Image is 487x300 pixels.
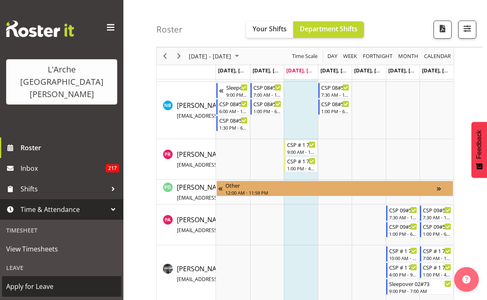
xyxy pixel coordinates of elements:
[177,194,259,201] span: [EMAIL_ADDRESS][DOMAIN_NAME]
[458,21,476,39] button: Filter Shifts
[389,263,417,271] div: CSP # 1 73
[286,67,324,74] span: [DATE], [DATE]
[177,276,259,283] span: [EMAIL_ADDRESS][DOMAIN_NAME]
[362,51,393,61] span: Fortnight
[2,276,121,297] a: Apply for Leave
[389,206,417,214] div: CSP 09#5
[177,215,295,234] span: [PERSON_NAME]
[174,51,185,61] button: Next
[434,21,452,39] button: Download a PDF of the roster according to the set date range.
[218,67,255,74] span: [DATE], [DATE]
[389,279,451,288] div: Sleepover 02#73
[386,222,420,237] div: Pranisha Adhikari"s event - CSP 09#5 Begin From Saturday, August 30, 2025 at 1:00:00 PM GMT+12:00...
[362,51,394,61] button: Fortnight
[188,51,232,61] span: [DATE] - [DATE]
[253,108,282,114] div: 1:00 PM - 6:30 PM
[6,243,117,255] span: View Timesheets
[219,116,248,124] div: CSP 08#5
[389,288,451,294] div: 9:00 PM - 7:00 AM
[21,203,107,216] span: Time & Attendance
[157,180,216,205] td: Pauline Denton resource
[420,205,453,221] div: Pranisha Adhikari"s event - CSP 09#5 Begin From Sunday, August 31, 2025 at 7:30:00 AM GMT+12:00 E...
[389,230,417,237] div: 1:00 PM - 6:30 PM
[423,206,451,214] div: CSP 09#5
[321,108,350,114] div: 1:00 PM - 6:30 PM
[420,263,453,278] div: Raju Regmi"s event - CSP # 1 73 Begin From Sunday, August 31, 2025 at 1:00:00 PM GMT+12:00 Ends A...
[287,165,315,172] div: 1:00 PM - 4:00 PM
[423,214,451,221] div: 7:30 AM - 12:30 PM
[388,67,426,74] span: [DATE], [DATE]
[420,246,453,262] div: Raju Regmi"s event - CSP # 1 73 Begin From Sunday, August 31, 2025 at 7:00:00 AM GMT+12:00 Ends A...
[253,67,290,74] span: [DATE], [DATE]
[253,91,282,98] div: 7:00 AM - 12:30 PM
[386,279,453,295] div: Raju Regmi"s event - Sleepover 02#73 Begin From Saturday, August 30, 2025 at 9:00:00 PM GMT+12:00...
[291,51,319,61] button: Time Scale
[177,182,292,202] a: [PERSON_NAME][EMAIL_ADDRESS][DOMAIN_NAME]
[321,83,350,91] div: CSP 08#5
[423,255,451,261] div: 7:00 AM - 12:30 PM
[287,140,315,149] div: CSP # 1 73
[321,91,350,98] div: 7:30 AM - 12:30 PM
[157,205,216,245] td: Pranisha Adhikari resource
[386,246,420,262] div: Raju Regmi"s event - CSP # 1 73 Begin From Saturday, August 30, 2025 at 10:00:00 AM GMT+12:00 End...
[225,189,437,196] div: 12:00 AM - 11:59 PM
[327,51,338,61] span: Day
[21,183,107,195] span: Shifts
[462,275,471,284] img: help-xxl-2.png
[216,116,250,131] div: Nena Barwell"s event - CSP 08#5 Begin From Monday, August 25, 2025 at 1:30:00 PM GMT+12:00 Ends A...
[177,215,295,235] a: [PERSON_NAME][EMAIL_ADDRESS][DOMAIN_NAME]
[21,142,119,154] span: Roster
[423,51,452,61] button: Month
[471,122,487,178] button: Feedback - Show survey
[177,101,292,120] span: [PERSON_NAME]
[250,83,284,98] div: Nena Barwell"s event - CSP 08#5 Begin From Tuesday, August 26, 2025 at 7:00:00 AM GMT+12:00 Ends ...
[172,47,186,65] div: Next
[177,100,292,120] a: [PERSON_NAME][EMAIL_ADDRESS][DOMAIN_NAME]
[389,247,417,255] div: CSP # 1 73
[284,156,318,172] div: Paige Reynolds"s event - CSP # 1 73 Begin From Wednesday, August 27, 2025 at 1:00:00 PM GMT+12:00...
[14,63,109,100] div: L'Arche [GEOGRAPHIC_DATA][PERSON_NAME]
[2,239,121,259] a: View Timesheets
[291,51,318,61] span: Time Scale
[177,150,292,169] span: [PERSON_NAME]
[6,21,74,37] img: Rosterit website logo
[250,99,284,115] div: Nena Barwell"s event - CSP 08#5 Begin From Tuesday, August 26, 2025 at 1:00:00 PM GMT+12:00 Ends ...
[253,100,282,108] div: CSP 08#5
[318,83,352,98] div: Nena Barwell"s event - CSP 08#5 Begin From Thursday, August 28, 2025 at 7:30:00 AM GMT+12:00 Ends...
[293,21,364,38] button: Department Shifts
[422,67,459,74] span: [DATE], [DATE]
[177,227,259,234] span: [EMAIL_ADDRESS][DOMAIN_NAME]
[386,263,420,278] div: Raju Regmi"s event - CSP # 1 73 Begin From Saturday, August 30, 2025 at 4:00:00 PM GMT+12:00 Ends...
[177,264,292,284] a: [PERSON_NAME][EMAIL_ADDRESS][DOMAIN_NAME]
[320,67,358,74] span: [DATE], [DATE]
[219,100,248,108] div: CSP 08#5
[287,157,315,165] div: CSP # 1 73
[216,181,453,196] div: Pauline Denton"s event - Other Begin From Thursday, June 5, 2025 at 12:00:00 AM GMT+12:00 Ends At...
[21,162,106,174] span: Inbox
[475,130,483,159] span: Feedback
[216,83,250,98] div: Nena Barwell"s event - Sleepover 08#05 Begin From Sunday, August 24, 2025 at 9:00:00 PM GMT+12:00...
[423,247,451,255] div: CSP # 1 73
[177,264,292,283] span: [PERSON_NAME]
[177,149,292,169] a: [PERSON_NAME][EMAIL_ADDRESS][DOMAIN_NAME]
[284,140,318,156] div: Paige Reynolds"s event - CSP # 1 73 Begin From Wednesday, August 27, 2025 at 9:00:00 AM GMT+12:00...
[253,83,282,91] div: CSP 08#5
[177,183,292,202] span: [PERSON_NAME]
[423,230,451,237] div: 1:00 PM - 6:30 PM
[2,222,121,239] div: Timesheet
[321,100,350,108] div: CSP 08#5
[300,24,357,33] span: Department Shifts
[420,222,453,237] div: Pranisha Adhikari"s event - CSP 09#5 Begin From Sunday, August 31, 2025 at 1:00:00 PM GMT+12:00 E...
[157,139,216,180] td: Paige Reynolds resource
[188,51,243,61] button: August 25 - 31, 2025
[354,67,392,74] span: [DATE], [DATE]
[386,205,420,221] div: Pranisha Adhikari"s event - CSP 09#5 Begin From Saturday, August 30, 2025 at 7:30:00 AM GMT+12:00...
[423,51,452,61] span: calendar
[389,271,417,278] div: 4:00 PM - 9:00 PM
[177,161,259,168] span: [EMAIL_ADDRESS][DOMAIN_NAME]
[106,164,119,172] span: 217
[326,51,339,61] button: Timeline Day
[389,214,417,221] div: 7:30 AM - 12:30 PM
[389,222,417,230] div: CSP 09#5
[219,108,248,114] div: 6:00 AM - 12:30 PM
